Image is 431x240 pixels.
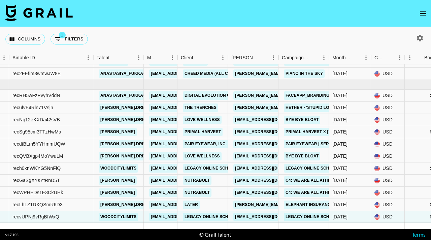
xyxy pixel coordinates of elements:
[149,116,259,124] a: [EMAIL_ADDRESS][PERSON_NAME][DOMAIN_NAME]
[233,116,309,124] a: [EMAIL_ADDRESS][DOMAIN_NAME]
[93,51,144,64] div: Talent
[12,141,65,147] div: recdtBLm5YYHmmUQW
[5,233,19,237] div: v 1.7.103
[284,176,383,185] a: C4: We Are All Athletes x [PERSON_NAME]
[233,91,309,100] a: [PERSON_NAME][EMAIL_ADDRESS]
[371,199,405,211] div: USD
[332,177,347,184] div: Sep '25
[99,164,138,173] a: woodcitylimits
[412,231,426,238] a: Terms
[332,213,347,220] div: Sep '25
[59,32,66,38] span: 1
[12,92,60,99] div: recRH5wFzPvyhVddN
[5,34,45,44] button: Select columns
[371,102,405,114] div: USD
[183,201,200,209] a: Later
[233,176,309,185] a: [EMAIL_ADDRESS][DOMAIN_NAME]
[183,103,218,112] a: The Trenches
[332,128,347,135] div: Sep '25
[371,150,405,162] div: USD
[332,153,347,159] div: Sep '25
[99,140,150,148] a: [PERSON_NAME].drew
[183,152,222,160] a: Love Wellness
[149,152,259,160] a: [EMAIL_ADDRESS][PERSON_NAME][DOMAIN_NAME]
[149,201,259,209] a: [EMAIL_ADDRESS][PERSON_NAME][DOMAIN_NAME]
[268,53,278,63] button: Menu
[12,201,63,208] div: recLhLZ1DXQSmR6D3
[149,140,259,148] a: [EMAIL_ADDRESS][PERSON_NAME][DOMAIN_NAME]
[332,189,347,196] div: Sep '25
[233,201,343,209] a: [PERSON_NAME][EMAIL_ADDRESS][DOMAIN_NAME]
[233,69,343,78] a: [PERSON_NAME][EMAIL_ADDRESS][DOMAIN_NAME]
[332,165,347,172] div: Sep '25
[99,152,150,160] a: [PERSON_NAME].drew
[99,91,158,100] a: anastasiya_fukkacumi1
[12,213,59,220] div: recvUPNj9vRgBfWxQ
[284,128,363,136] a: Primal Harvest x [PERSON_NAME]
[233,164,309,173] a: [EMAIL_ADDRESS][DOMAIN_NAME]
[5,5,73,21] img: Grail Talent
[183,91,252,100] a: Digital Evolution Un Limited
[332,51,352,64] div: Month Due
[177,51,228,64] div: Client
[158,53,167,62] button: Sort
[361,53,371,63] button: Menu
[109,53,119,62] button: Sort
[352,53,361,62] button: Sort
[83,53,93,63] button: Menu
[12,70,61,77] div: rec2FEfim3wmwJW8E
[183,164,239,173] a: Legacy Online School
[332,104,347,111] div: Sep '25
[183,213,239,221] a: Legacy Online School
[282,51,309,64] div: Campaign (Type)
[181,51,193,64] div: Client
[134,53,144,63] button: Menu
[259,53,268,62] button: Sort
[284,69,325,78] a: Piano in the Sky
[99,103,150,112] a: [PERSON_NAME].drew
[233,188,309,197] a: [EMAIL_ADDRESS][DOMAIN_NAME]
[183,188,211,197] a: Nutrabolt
[149,69,259,78] a: [EMAIL_ADDRESS][PERSON_NAME][DOMAIN_NAME]
[149,128,259,136] a: [EMAIL_ADDRESS][PERSON_NAME][DOMAIN_NAME]
[284,201,410,209] a: Elephant Insurance: More Cars Mean More Savings!
[284,103,337,112] a: Hether - 'Stupid Love'
[12,128,61,135] div: recSg95cm3TTzHwMa
[149,188,259,197] a: [EMAIL_ADDRESS][PERSON_NAME][DOMAIN_NAME]
[371,126,405,138] div: USD
[99,188,137,197] a: [PERSON_NAME]
[149,213,259,221] a: [EMAIL_ADDRESS][PERSON_NAME][DOMAIN_NAME]
[231,51,259,64] div: [PERSON_NAME]
[332,92,347,99] div: Sep '25
[233,152,309,160] a: [EMAIL_ADDRESS][DOMAIN_NAME]
[371,211,405,223] div: USD
[284,188,400,197] a: C4: We Are All Athletes x [PERSON_NAME] Video 2
[149,176,259,185] a: [EMAIL_ADDRESS][PERSON_NAME][DOMAIN_NAME]
[97,51,109,64] div: Talent
[183,116,222,124] a: Love Wellness
[284,213,381,221] a: Legacy Online School x woodcitylimits
[371,162,405,175] div: USD
[233,103,343,112] a: [PERSON_NAME][EMAIL_ADDRESS][DOMAIN_NAME]
[416,7,430,20] button: open drawer
[147,51,158,64] div: Manager
[99,69,158,78] a: anastasiya_fukkacumi1
[371,114,405,126] div: USD
[284,91,389,100] a: FaceApp_branding_09_2025 x [PERSON_NAME]
[12,177,60,184] div: recGaSgXYsYtRnD5T
[218,53,228,63] button: Menu
[183,69,253,78] a: Creed Media (All Campaigns)
[374,51,385,64] div: Currency
[149,103,259,112] a: [EMAIL_ADDRESS][PERSON_NAME][DOMAIN_NAME]
[167,53,177,63] button: Menu
[99,128,137,136] a: [PERSON_NAME]
[371,51,405,64] div: Currency
[228,51,278,64] div: Booker
[12,116,60,123] div: recNq12eKXDa42sVB
[284,164,381,173] a: Legacy Online School x woodcitylimits
[371,138,405,150] div: USD
[284,116,320,124] a: Bye Bye Bloat
[193,53,203,62] button: Sort
[183,128,223,136] a: primal harvest
[199,231,231,238] div: © Grail Talent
